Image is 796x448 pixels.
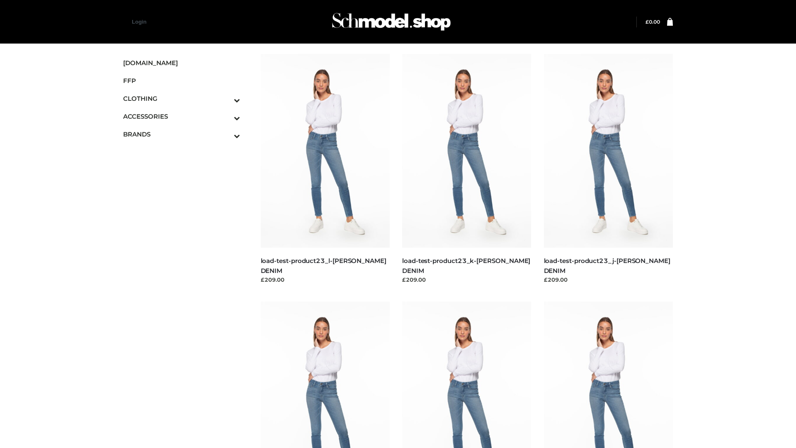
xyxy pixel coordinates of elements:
button: Toggle Submenu [211,125,240,143]
img: Schmodel Admin 964 [329,5,454,38]
bdi: 0.00 [646,19,660,25]
a: CLOTHINGToggle Submenu [123,90,240,107]
div: £209.00 [544,275,673,284]
a: ACCESSORIESToggle Submenu [123,107,240,125]
a: £0.00 [646,19,660,25]
button: Toggle Submenu [211,107,240,125]
span: CLOTHING [123,94,240,103]
a: load-test-product23_j-[PERSON_NAME] DENIM [544,257,670,274]
button: Toggle Submenu [211,90,240,107]
a: BRANDSToggle Submenu [123,125,240,143]
a: load-test-product23_l-[PERSON_NAME] DENIM [261,257,386,274]
span: £ [646,19,649,25]
span: ACCESSORIES [123,112,240,121]
a: Login [132,19,146,25]
a: [DOMAIN_NAME] [123,54,240,72]
div: £209.00 [261,275,390,284]
span: [DOMAIN_NAME] [123,58,240,68]
a: FFP [123,72,240,90]
div: £209.00 [402,275,531,284]
span: FFP [123,76,240,85]
span: BRANDS [123,129,240,139]
a: load-test-product23_k-[PERSON_NAME] DENIM [402,257,530,274]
